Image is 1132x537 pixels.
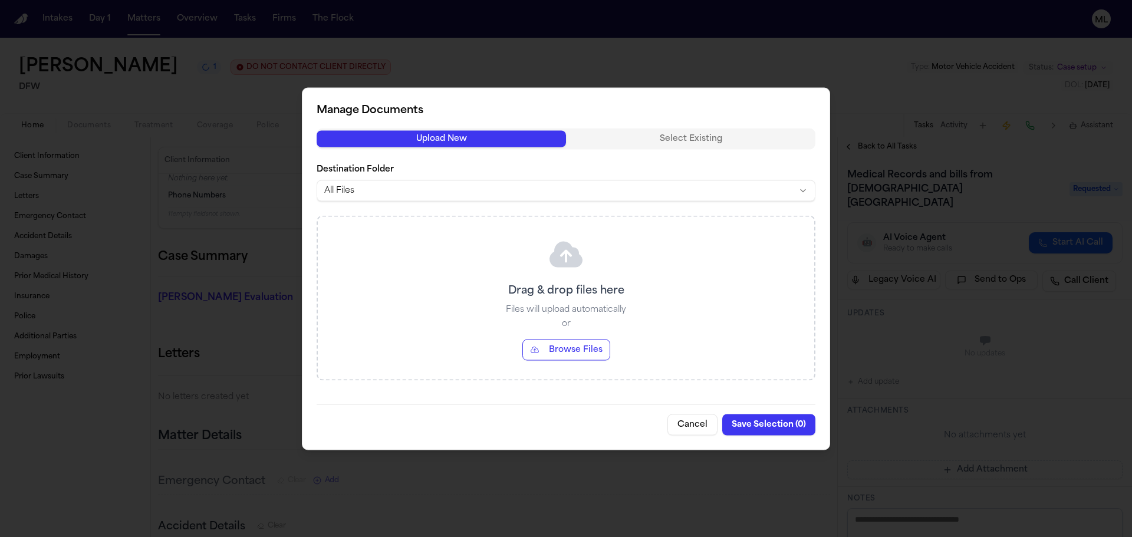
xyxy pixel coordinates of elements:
[522,339,610,360] button: Browse Files
[722,414,815,435] button: Save Selection (0)
[506,304,626,315] p: Files will upload automatically
[566,130,815,147] button: Select Existing
[508,282,624,299] p: Drag & drop files here
[317,163,815,175] label: Destination Folder
[317,130,566,147] button: Upload New
[667,414,718,435] button: Cancel
[562,318,571,330] p: or
[317,102,815,118] h2: Manage Documents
